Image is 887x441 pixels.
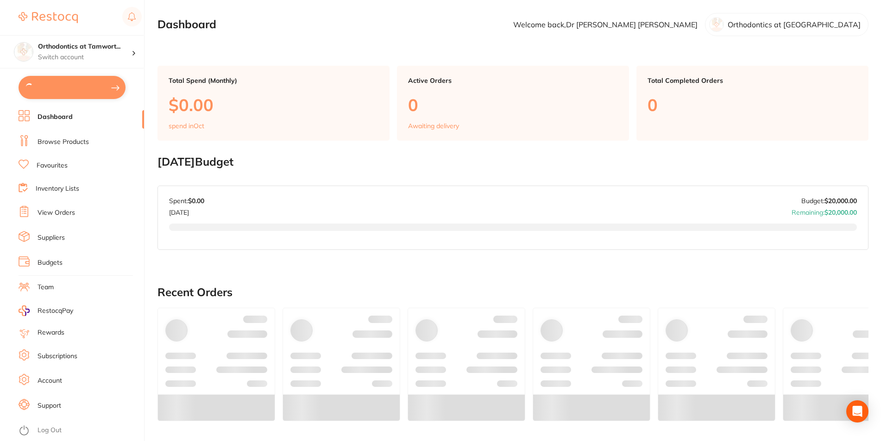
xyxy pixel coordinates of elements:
a: RestocqPay [19,305,73,316]
img: Restocq Logo [19,12,78,23]
h2: Recent Orders [157,286,868,299]
p: [DATE] [169,205,204,216]
p: Welcome back, Dr [PERSON_NAME] [PERSON_NAME] [513,20,698,29]
p: $0.00 [169,95,378,114]
span: RestocqPay [38,306,73,316]
h2: [DATE] Budget [157,155,868,168]
p: Total Spend (Monthly) [169,77,378,84]
p: Orthodontics at [GEOGRAPHIC_DATA] [728,20,861,29]
a: Total Completed Orders0 [636,66,868,141]
a: Team [38,283,54,292]
strong: $0.00 [188,197,204,205]
a: View Orders [38,208,75,217]
strong: $20,000.00 [824,208,857,217]
img: Orthodontics at Tamworth [14,43,33,61]
p: Remaining: [792,205,857,216]
a: Browse Products [38,137,89,147]
a: Log Out [38,426,62,435]
p: Awaiting delivery [408,122,459,130]
div: Open Intercom Messenger [846,400,868,422]
h4: Orthodontics at Tamworth [38,42,132,51]
p: 0 [648,95,857,114]
a: Account [38,376,62,385]
a: Suppliers [38,233,65,242]
button: Log Out [19,423,141,438]
a: Total Spend (Monthly)$0.00spend inOct [157,66,390,141]
a: Inventory Lists [36,184,79,193]
a: Support [38,401,61,410]
p: Switch account [38,53,132,62]
a: Restocq Logo [19,7,78,28]
strong: $20,000.00 [824,197,857,205]
p: Budget: [801,197,857,205]
img: RestocqPay [19,305,30,316]
a: Budgets [38,258,63,267]
h2: Dashboard [157,18,216,31]
p: spend in Oct [169,122,204,130]
p: 0 [408,95,618,114]
a: Dashboard [38,112,73,122]
p: Active Orders [408,77,618,84]
a: Active Orders0Awaiting delivery [397,66,629,141]
p: Total Completed Orders [648,77,857,84]
a: Rewards [38,328,64,337]
p: Spent: [169,197,204,205]
a: Favourites [37,161,68,170]
a: Subscriptions [38,352,77,361]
